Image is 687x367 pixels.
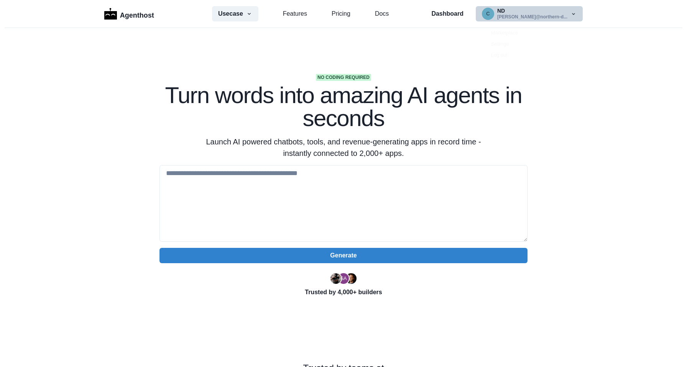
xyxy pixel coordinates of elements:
button: Usecase [212,6,258,21]
button: Log out [487,49,556,61]
span: No coding required [316,74,371,81]
button: Marketplace [487,27,556,38]
img: Ryan Florence [330,273,341,284]
div: Segun Adebayo [340,276,347,281]
img: Logo [104,8,117,20]
button: Settings [487,38,556,49]
a: Dashboard [431,9,463,18]
p: Agenthost [120,7,154,21]
h1: Turn words into amazing AI agents in seconds [159,84,528,130]
p: Trusted by 4,000+ builders [159,288,528,297]
p: Launch AI powered chatbots, tools, and revenue-generating apps in record time - instantly connect... [196,136,491,159]
a: Pricing [332,9,350,18]
img: Kent Dodds [346,273,357,284]
a: Docs [375,9,389,18]
a: Features [283,9,307,18]
button: ciriaco@northern-dynamics.coND[PERSON_NAME]@northern-d... [476,6,583,21]
a: LogoAgenthost [104,7,154,21]
button: Generate [159,248,528,263]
